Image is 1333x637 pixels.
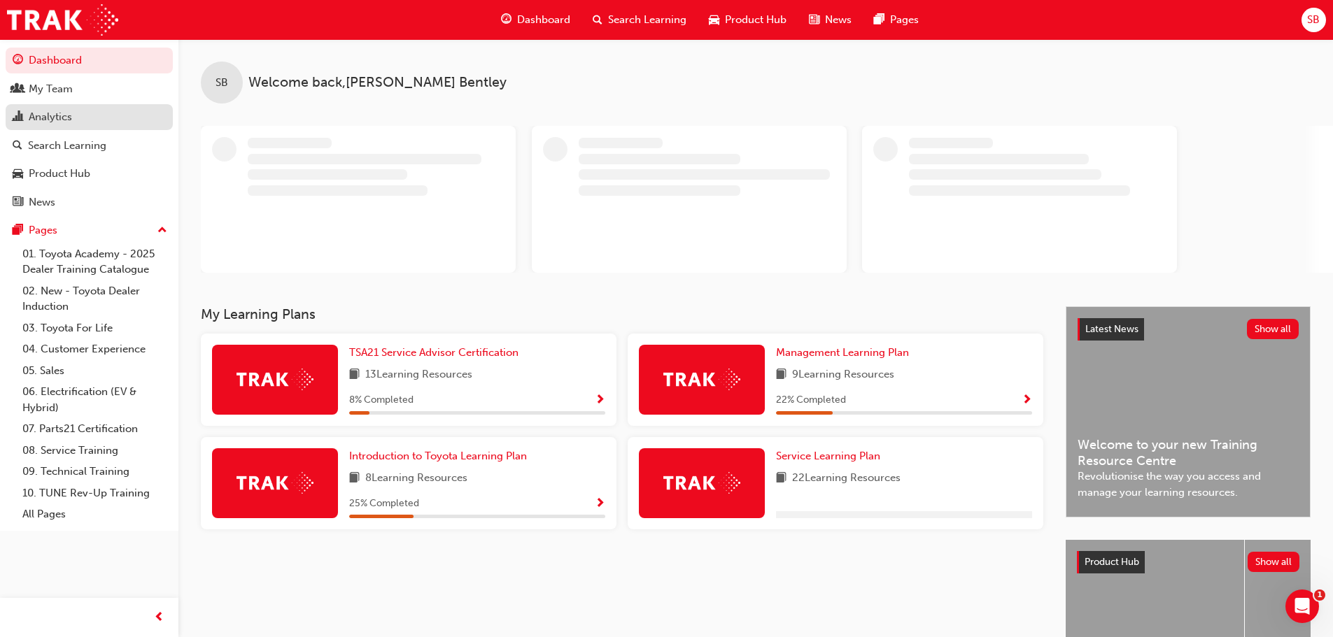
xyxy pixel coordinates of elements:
span: guage-icon [13,55,23,67]
a: car-iconProduct Hub [698,6,798,34]
span: 22 Learning Resources [792,470,901,487]
span: prev-icon [154,609,164,627]
a: search-iconSearch Learning [581,6,698,34]
button: Show Progress [595,495,605,513]
img: Trak [663,472,740,494]
div: My Team [29,81,73,97]
a: 05. Sales [17,360,173,382]
button: DashboardMy TeamAnalyticsSearch LearningProduct HubNews [6,45,173,217]
a: 01. Toyota Academy - 2025 Dealer Training Catalogue [17,243,173,280]
a: Latest NewsShow allWelcome to your new Training Resource CentreRevolutionise the way you access a... [1066,306,1311,517]
a: guage-iconDashboard [490,6,581,34]
a: Dashboard [6,48,173,73]
a: Analytics [6,104,173,130]
span: 25 % Completed [349,496,419,512]
span: Welcome to your new Training Resource Centre [1078,437,1299,468]
span: 13 Learning Resources [365,366,472,384]
button: Pages [6,217,173,243]
span: guage-icon [501,11,512,29]
span: Revolutionise the way you access and manage your learning resources. [1078,468,1299,500]
span: Introduction to Toyota Learning Plan [349,450,527,462]
a: Latest NewsShow all [1078,318,1299,341]
span: News [825,12,852,28]
img: Trak [7,4,118,36]
iframe: Intercom live chat [1285,589,1319,623]
span: Show Progress [595,394,605,407]
a: Product Hub [6,161,173,187]
span: 8 % Completed [349,392,414,408]
a: TSA21 Service Advisor Certification [349,345,524,361]
a: Service Learning Plan [776,448,886,464]
span: Product Hub [725,12,787,28]
h3: My Learning Plans [201,306,1043,322]
span: Pages [890,12,919,28]
span: SB [1307,12,1320,28]
span: up-icon [157,222,167,240]
span: Latest News [1085,323,1138,335]
span: book-icon [776,366,787,384]
img: Trak [237,368,313,390]
span: people-icon [13,83,23,96]
span: Show Progress [595,498,605,510]
span: 8 Learning Resources [365,470,467,487]
span: Show Progress [1022,394,1032,407]
span: book-icon [349,366,360,384]
a: Search Learning [6,133,173,159]
button: Show all [1247,319,1299,339]
span: book-icon [776,470,787,487]
span: 9 Learning Resources [792,366,894,384]
span: TSA21 Service Advisor Certification [349,346,519,359]
span: 1 [1314,589,1325,601]
a: 07. Parts21 Certification [17,418,173,440]
a: Introduction to Toyota Learning Plan [349,448,533,464]
span: Service Learning Plan [776,450,880,462]
span: SB [216,75,228,91]
span: news-icon [809,11,819,29]
a: 02. New - Toyota Dealer Induction [17,280,173,317]
span: search-icon [13,140,22,152]
a: News [6,189,173,215]
a: Product HubShow all [1077,551,1299,573]
a: 10. TUNE Rev-Up Training [17,482,173,504]
a: 04. Customer Experience [17,338,173,360]
button: Show Progress [1022,392,1032,409]
div: Pages [29,222,57,238]
button: SB [1302,8,1326,32]
span: car-icon [709,11,719,29]
a: pages-iconPages [863,6,930,34]
span: book-icon [349,470,360,487]
span: Product Hub [1085,556,1139,568]
span: pages-icon [874,11,884,29]
span: news-icon [13,196,23,209]
div: Product Hub [29,166,90,182]
span: search-icon [593,11,602,29]
a: My Team [6,76,173,102]
span: pages-icon [13,224,23,237]
a: 03. Toyota For Life [17,317,173,339]
div: News [29,194,55,210]
img: Trak [237,472,313,494]
div: Analytics [29,109,72,125]
a: 09. Technical Training [17,461,173,482]
span: Management Learning Plan [776,346,909,359]
span: car-icon [13,168,23,180]
img: Trak [663,368,740,390]
a: 06. Electrification (EV & Hybrid) [17,381,173,418]
button: Show all [1248,552,1300,572]
span: Dashboard [517,12,570,28]
span: Search Learning [608,12,686,28]
div: Search Learning [28,138,106,154]
a: 08. Service Training [17,440,173,461]
a: All Pages [17,503,173,525]
span: Welcome back , [PERSON_NAME] Bentley [248,75,507,91]
span: chart-icon [13,111,23,124]
a: news-iconNews [798,6,863,34]
span: 22 % Completed [776,392,846,408]
a: Management Learning Plan [776,345,915,361]
button: Show Progress [595,392,605,409]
